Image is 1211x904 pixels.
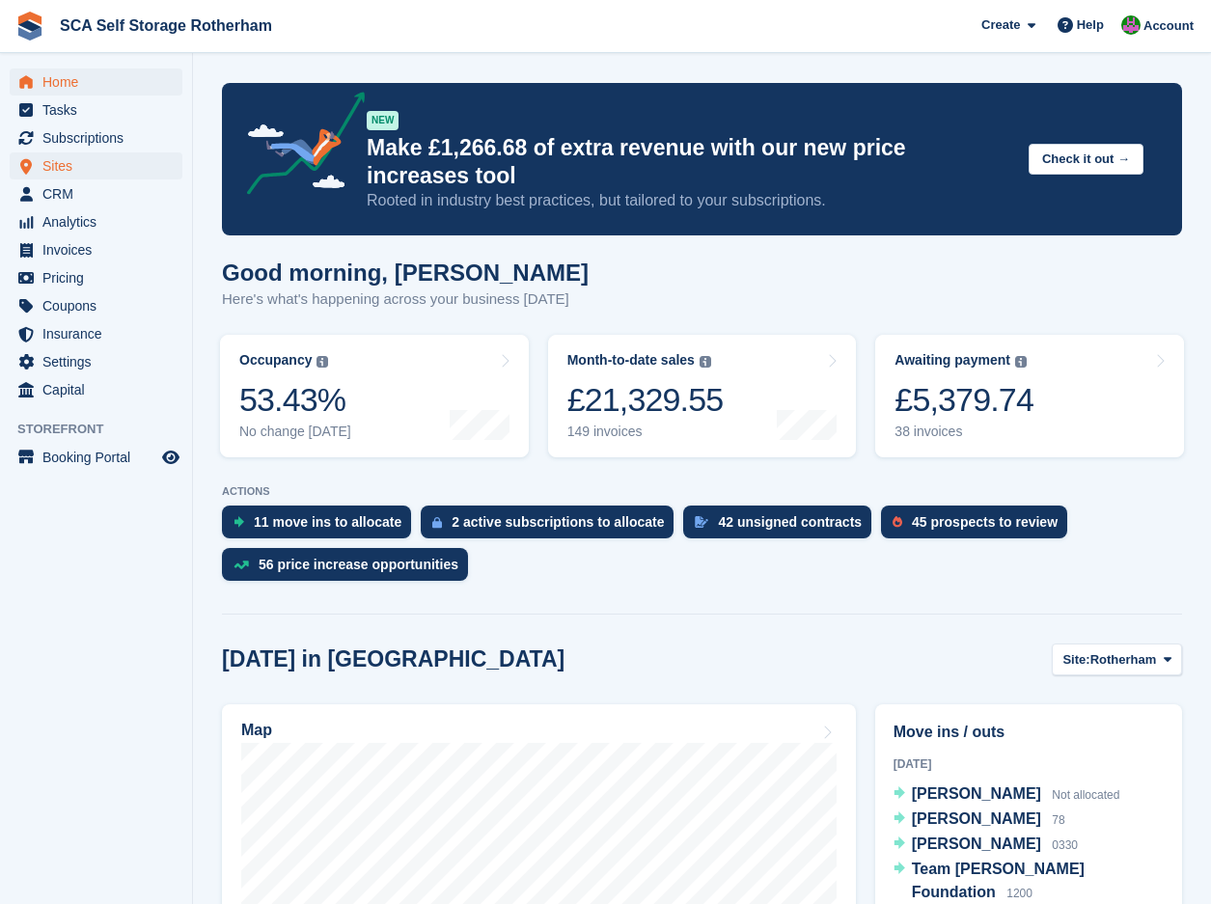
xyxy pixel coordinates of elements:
[42,152,158,179] span: Sites
[1077,15,1104,35] span: Help
[881,506,1077,548] a: 45 prospects to review
[259,557,458,572] div: 56 price increase opportunities
[1090,650,1157,670] span: Rotherham
[241,722,272,739] h2: Map
[567,424,724,440] div: 149 invoices
[159,446,182,469] a: Preview store
[222,485,1182,498] p: ACTIONS
[432,516,442,529] img: active_subscription_to_allocate_icon-d502201f5373d7db506a760aba3b589e785aa758c864c3986d89f69b8ff3...
[1062,650,1089,670] span: Site:
[10,208,182,235] a: menu
[367,190,1013,211] p: Rooted in industry best practices, but tailored to your subscriptions.
[42,208,158,235] span: Analytics
[239,424,351,440] div: No change [DATE]
[42,68,158,96] span: Home
[317,356,328,368] img: icon-info-grey-7440780725fd019a000dd9b08b2336e03edf1995a4989e88bcd33f0948082b44.svg
[1052,644,1182,675] button: Site: Rotherham
[52,10,280,41] a: SCA Self Storage Rotherham
[231,92,366,202] img: price-adjustments-announcement-icon-8257ccfd72463d97f412b2fc003d46551f7dbcb40ab6d574587a9cd5c0d94...
[17,420,192,439] span: Storefront
[42,236,158,263] span: Invoices
[912,810,1041,827] span: [PERSON_NAME]
[1052,838,1078,852] span: 0330
[894,833,1078,858] a: [PERSON_NAME] 0330
[234,516,244,528] img: move_ins_to_allocate_icon-fdf77a2bb77ea45bf5b3d319d69a93e2d87916cf1d5bf7949dd705db3b84f3ca.svg
[875,335,1184,457] a: Awaiting payment £5,379.74 38 invoices
[10,152,182,179] a: menu
[10,292,182,319] a: menu
[700,356,711,368] img: icon-info-grey-7440780725fd019a000dd9b08b2336e03edf1995a4989e88bcd33f0948082b44.svg
[10,68,182,96] a: menu
[421,506,683,548] a: 2 active subscriptions to allocate
[10,320,182,347] a: menu
[452,514,664,530] div: 2 active subscriptions to allocate
[567,352,695,369] div: Month-to-date sales
[42,96,158,123] span: Tasks
[10,376,182,403] a: menu
[981,15,1020,35] span: Create
[10,444,182,471] a: menu
[683,506,881,548] a: 42 unsigned contracts
[548,335,857,457] a: Month-to-date sales £21,329.55 149 invoices
[254,514,401,530] div: 11 move ins to allocate
[1015,356,1027,368] img: icon-info-grey-7440780725fd019a000dd9b08b2336e03edf1995a4989e88bcd33f0948082b44.svg
[912,514,1058,530] div: 45 prospects to review
[912,836,1041,852] span: [PERSON_NAME]
[42,180,158,207] span: CRM
[1052,813,1064,827] span: 78
[894,380,1033,420] div: £5,379.74
[1006,887,1032,900] span: 1200
[695,516,708,528] img: contract_signature_icon-13c848040528278c33f63329250d36e43548de30e8caae1d1a13099fd9432cc5.svg
[10,236,182,263] a: menu
[10,180,182,207] a: menu
[234,561,249,569] img: price_increase_opportunities-93ffe204e8149a01c8c9dc8f82e8f89637d9d84a8eef4429ea346261dce0b2c0.svg
[894,721,1164,744] h2: Move ins / outs
[220,335,529,457] a: Occupancy 53.43% No change [DATE]
[1143,16,1194,36] span: Account
[10,96,182,123] a: menu
[718,514,862,530] div: 42 unsigned contracts
[42,124,158,151] span: Subscriptions
[1052,788,1119,802] span: Not allocated
[893,516,902,528] img: prospect-51fa495bee0391a8d652442698ab0144808aea92771e9ea1ae160a38d050c398.svg
[222,646,564,672] h2: [DATE] in [GEOGRAPHIC_DATA]
[15,12,44,41] img: stora-icon-8386f47178a22dfd0bd8f6a31ec36ba5ce8667c1dd55bd0f319d3a0aa187defe.svg
[222,288,589,311] p: Here's what's happening across your business [DATE]
[367,111,399,130] div: NEW
[10,264,182,291] a: menu
[567,380,724,420] div: £21,329.55
[222,506,421,548] a: 11 move ins to allocate
[42,376,158,403] span: Capital
[239,352,312,369] div: Occupancy
[367,134,1013,190] p: Make £1,266.68 of extra revenue with our new price increases tool
[894,755,1164,773] div: [DATE]
[10,124,182,151] a: menu
[222,548,478,590] a: 56 price increase opportunities
[42,320,158,347] span: Insurance
[42,264,158,291] span: Pricing
[894,424,1033,440] div: 38 invoices
[912,785,1041,802] span: [PERSON_NAME]
[894,782,1120,808] a: [PERSON_NAME] Not allocated
[42,444,158,471] span: Booking Portal
[10,348,182,375] a: menu
[912,861,1085,900] span: Team [PERSON_NAME] Foundation
[239,380,351,420] div: 53.43%
[222,260,589,286] h1: Good morning, [PERSON_NAME]
[894,808,1065,833] a: [PERSON_NAME] 78
[1121,15,1141,35] img: Sarah Race
[894,352,1010,369] div: Awaiting payment
[42,292,158,319] span: Coupons
[1029,144,1143,176] button: Check it out →
[42,348,158,375] span: Settings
